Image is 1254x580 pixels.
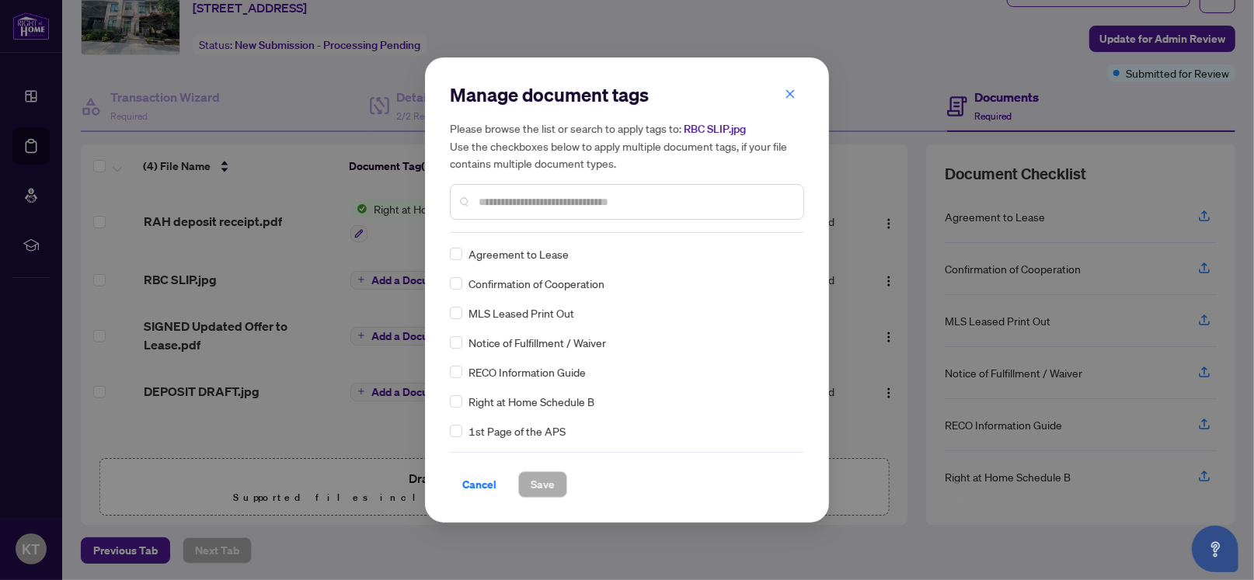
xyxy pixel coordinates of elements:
span: Notice of Fulfillment / Waiver [469,334,606,351]
span: close [785,89,796,99]
button: Open asap [1192,526,1238,572]
h5: Please browse the list or search to apply tags to: Use the checkboxes below to apply multiple doc... [450,120,804,172]
span: MLS Leased Print Out [469,304,574,321]
button: Save [518,471,567,498]
span: Cancel [462,472,496,497]
span: RECO Information Guide [469,363,586,380]
span: Agreement to Lease [469,245,569,262]
span: 1st Page of the APS [469,422,566,439]
span: RBC SLIP.jpg [684,122,746,136]
button: Cancel [450,471,509,498]
span: Right at Home Schedule B [469,393,594,410]
span: Confirmation of Cooperation [469,275,604,292]
h2: Manage document tags [450,82,804,107]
